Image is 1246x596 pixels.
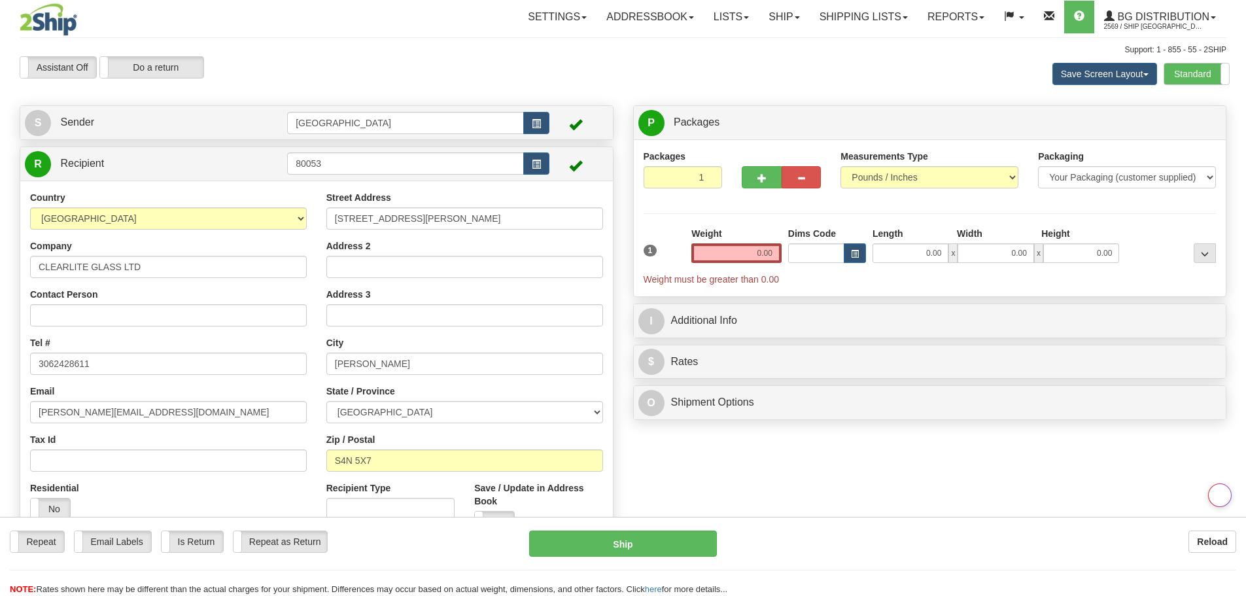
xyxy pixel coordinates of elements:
[638,109,1222,136] a: P Packages
[25,151,51,177] span: R
[1164,63,1229,84] label: Standard
[20,3,77,36] img: logo2569.jpg
[326,336,343,349] label: City
[326,433,375,446] label: Zip / Postal
[326,288,371,301] label: Address 3
[287,152,524,175] input: Recipient Id
[25,109,287,136] a: S Sender
[30,385,54,398] label: Email
[645,584,662,594] a: here
[957,227,982,240] label: Width
[60,116,94,128] span: Sender
[25,150,258,177] a: R Recipient
[234,531,327,552] label: Repeat as Return
[1197,536,1228,547] b: Reload
[326,385,395,398] label: State / Province
[873,227,903,240] label: Length
[918,1,994,33] a: Reports
[1052,63,1157,85] button: Save Screen Layout
[1188,531,1236,553] button: Reload
[31,499,70,519] label: No
[100,57,203,78] label: Do a return
[30,191,65,204] label: Country
[1038,150,1084,163] label: Packaging
[326,207,603,230] input: Enter a location
[644,274,780,285] span: Weight must be greater than 0.00
[1115,11,1209,22] span: BG Distribution
[287,112,524,134] input: Sender Id
[475,512,514,533] label: No
[691,227,721,240] label: Weight
[20,44,1226,56] div: Support: 1 - 855 - 55 - 2SHIP
[948,243,958,263] span: x
[529,531,717,557] button: Ship
[638,307,1222,334] a: IAdditional Info
[30,482,79,495] label: Residential
[759,1,809,33] a: Ship
[810,1,918,33] a: Shipping lists
[638,349,665,375] span: $
[704,1,759,33] a: Lists
[10,531,64,552] label: Repeat
[518,1,597,33] a: Settings
[840,150,928,163] label: Measurements Type
[638,390,665,416] span: O
[638,389,1222,416] a: OShipment Options
[644,245,657,256] span: 1
[30,336,50,349] label: Tel #
[674,116,719,128] span: Packages
[20,57,96,78] label: Assistant Off
[30,433,56,446] label: Tax Id
[30,288,97,301] label: Contact Person
[474,482,602,508] label: Save / Update in Address Book
[1216,231,1245,364] iframe: chat widget
[326,191,391,204] label: Street Address
[162,531,223,552] label: Is Return
[1194,243,1216,263] div: ...
[638,110,665,136] span: P
[75,531,151,552] label: Email Labels
[1094,1,1226,33] a: BG Distribution 2569 / Ship [GEOGRAPHIC_DATA]
[1104,20,1202,33] span: 2569 / Ship [GEOGRAPHIC_DATA]
[1034,243,1043,263] span: x
[30,239,72,253] label: Company
[638,308,665,334] span: I
[597,1,704,33] a: Addressbook
[326,482,391,495] label: Recipient Type
[25,110,51,136] span: S
[638,349,1222,376] a: $Rates
[1041,227,1070,240] label: Height
[10,584,36,594] span: NOTE:
[644,150,686,163] label: Packages
[788,227,836,240] label: Dims Code
[326,239,371,253] label: Address 2
[60,158,104,169] span: Recipient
